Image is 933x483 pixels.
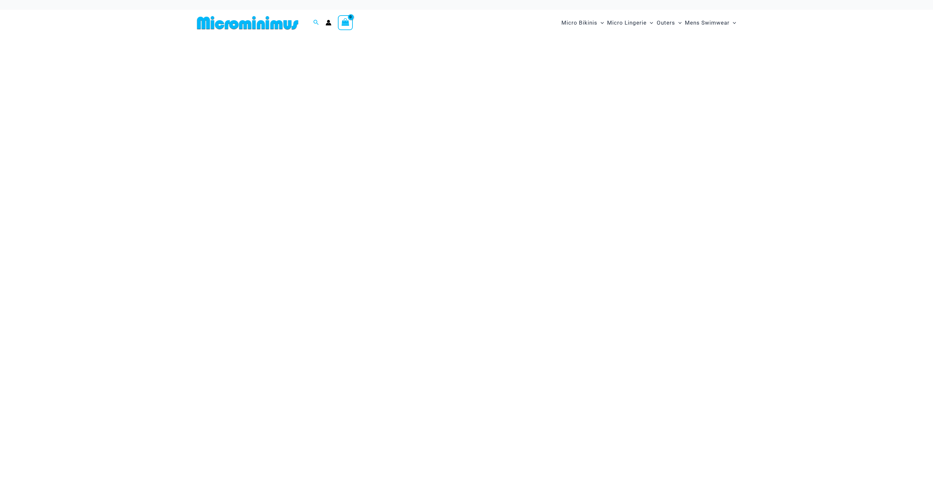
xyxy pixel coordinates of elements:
[560,13,605,33] a: Micro BikinisMenu ToggleMenu Toggle
[683,13,738,33] a: Mens SwimwearMenu ToggleMenu Toggle
[675,15,682,31] span: Menu Toggle
[561,15,597,31] span: Micro Bikinis
[647,15,653,31] span: Menu Toggle
[313,19,319,27] a: Search icon link
[657,15,675,31] span: Outers
[326,20,331,26] a: Account icon link
[597,15,604,31] span: Menu Toggle
[685,15,730,31] span: Mens Swimwear
[194,16,301,30] img: MM SHOP LOGO FLAT
[605,13,655,33] a: Micro LingerieMenu ToggleMenu Toggle
[607,15,647,31] span: Micro Lingerie
[730,15,736,31] span: Menu Toggle
[338,15,353,30] a: View Shopping Cart, empty
[655,13,683,33] a: OutersMenu ToggleMenu Toggle
[559,12,739,34] nav: Site Navigation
